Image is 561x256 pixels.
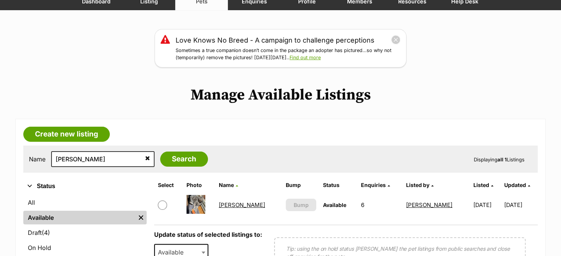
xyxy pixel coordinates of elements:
input: Search [160,152,208,167]
a: Create new listing [23,127,110,142]
a: On Hold [23,241,147,254]
a: Available [23,211,135,224]
a: [PERSON_NAME] [219,201,265,208]
td: 6 [358,192,402,218]
span: Listed by [406,182,429,188]
a: Updated [504,182,530,188]
th: Status [320,179,357,191]
button: Status [23,181,147,191]
a: Name [219,182,238,188]
a: Draft [23,226,147,239]
span: translation missing: en.admin.listings.index.attributes.enquiries [361,182,386,188]
span: Listed [473,182,489,188]
span: Available [323,202,346,208]
td: [DATE] [470,192,503,218]
a: Remove filter [135,211,147,224]
a: Listed [473,182,493,188]
button: Bump [286,199,316,211]
span: Name [219,182,234,188]
a: Love Knows No Breed - A campaign to challenge perceptions [176,35,375,45]
th: Photo [183,179,215,191]
th: Bump [283,179,319,191]
label: Name [29,156,45,162]
a: Enquiries [361,182,390,188]
th: Select [155,179,183,191]
a: All [23,196,147,209]
span: (4) [42,228,50,237]
span: Displaying Listings [474,156,525,162]
a: Find out more [290,55,321,60]
label: Update status of selected listings to: [154,231,262,238]
a: [PERSON_NAME] [406,201,452,208]
span: Bump [294,201,309,209]
span: Updated [504,182,526,188]
p: Sometimes a true companion doesn’t come in the package an adopter has pictured…so why not (tempor... [176,47,400,61]
strong: all 1 [497,156,507,162]
a: Listed by [406,182,434,188]
td: [DATE] [504,192,537,218]
button: close [391,35,400,44]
